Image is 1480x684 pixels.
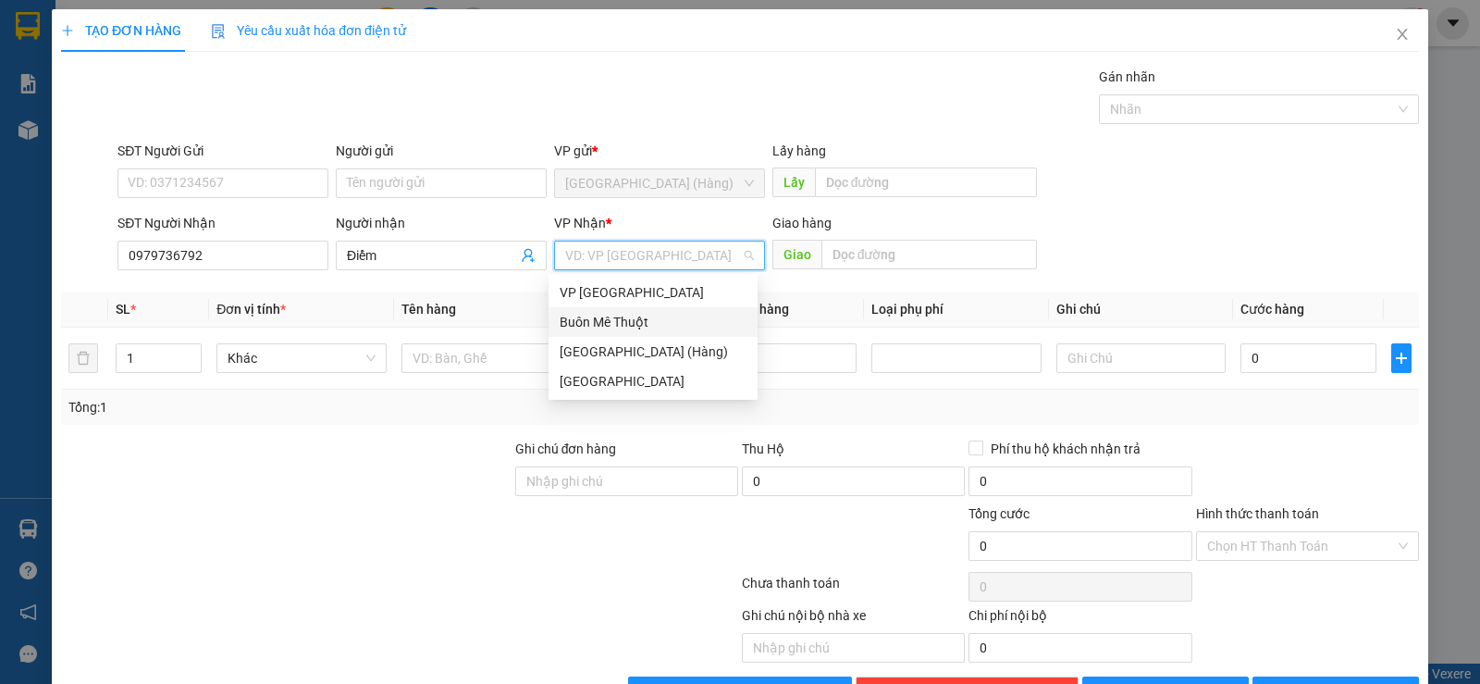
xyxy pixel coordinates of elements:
[1196,506,1319,521] label: Hình thức thanh toán
[772,216,832,230] span: Giao hàng
[1376,9,1428,61] button: Close
[549,337,758,367] div: Đà Nẵng (Hàng)
[1392,351,1411,366] span: plus
[1099,69,1155,84] label: Gán nhãn
[1240,302,1304,317] span: Cước hàng
[549,367,758,396] div: Sài Gòn
[560,371,746,392] div: [GEOGRAPHIC_DATA]
[1391,343,1412,373] button: plus
[515,466,738,496] input: Ghi chú đơn hàng
[554,216,606,230] span: VP Nhận
[68,397,573,417] div: Tổng: 1
[968,605,1191,633] div: Chi phí nội bộ
[821,240,1038,269] input: Dọc đường
[721,343,857,373] input: 0
[742,605,965,633] div: Ghi chú nội bộ nhà xe
[983,439,1148,459] span: Phí thu hộ khách nhận trả
[61,24,74,37] span: plus
[1395,27,1410,42] span: close
[864,292,1049,328] th: Loại phụ phí
[16,9,376,32] div: Tên hàng: xốp ( : 1 )
[216,302,286,317] span: Đơn vị tính
[1049,292,1234,328] th: Ghi chú
[968,506,1030,521] span: Tổng cước
[560,342,746,362] div: [GEOGRAPHIC_DATA] (Hàng)
[554,141,765,161] div: VP gửi
[742,633,965,663] input: Nhập ghi chú
[401,343,572,373] input: VD: Bàn, Ghế
[521,248,536,263] span: user-add
[1056,343,1227,373] input: Ghi Chú
[549,307,758,337] div: Buôn Mê Thuột
[336,213,547,233] div: Người nhận
[216,45,376,90] div: ĐN1309250006
[117,213,328,233] div: SĐT Người Nhận
[549,278,758,307] div: VP Nha Trang
[772,240,821,269] span: Giao
[216,112,376,131] div: [GEOGRAPHIC_DATA]
[156,7,181,33] span: SL
[560,312,746,332] div: Buôn Mê Thuột
[116,302,130,317] span: SL
[61,23,181,38] span: TẠO ĐƠN HÀNG
[117,141,328,161] div: SĐT Người Gửi
[742,441,784,456] span: Thu Hộ
[515,441,617,456] label: Ghi chú đơn hàng
[68,343,98,373] button: delete
[401,302,456,317] span: Tên hàng
[815,168,1038,197] input: Dọc đường
[772,143,826,158] span: Lấy hàng
[772,168,815,197] span: Lấy
[216,90,376,112] div: [DATE] 13:36
[565,169,754,197] span: Đà Nẵng (Hàng)
[336,141,547,161] div: Người gửi
[740,573,967,605] div: Chưa thanh toán
[211,23,406,38] span: Yêu cầu xuất hóa đơn điện tử
[211,24,226,39] img: icon
[560,282,746,303] div: VP [GEOGRAPHIC_DATA]
[228,344,376,372] span: Khác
